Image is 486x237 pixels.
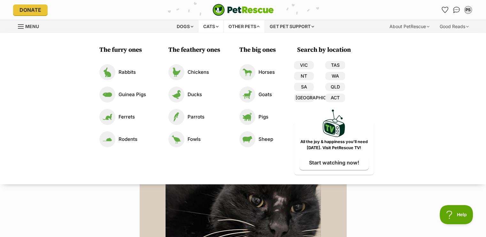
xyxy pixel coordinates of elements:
p: Rabbits [119,69,136,76]
p: Sheep [258,136,273,143]
iframe: Help Scout Beacon - Open [440,205,473,224]
a: Donate [13,4,48,15]
p: Rodents [119,136,137,143]
img: Ducks [168,87,184,103]
a: Menu [18,20,43,32]
img: Sheep [239,131,255,147]
a: [GEOGRAPHIC_DATA] [294,94,314,102]
a: Ferrets Ferrets [99,109,146,125]
a: NT [294,72,314,80]
img: chat-41dd97257d64d25036548639549fe6c8038ab92f7586957e7f3b1b290dea8141.svg [453,7,460,13]
a: Horses Horses [239,64,275,80]
p: Ferrets [119,113,135,121]
a: QLD [325,83,345,91]
a: Pigs Pigs [239,109,275,125]
img: Guinea Pigs [99,87,115,103]
img: Rabbits [99,64,115,80]
a: Ducks Ducks [168,87,217,103]
p: Horses [258,69,275,76]
div: PS [465,7,471,13]
p: Ducks [188,91,202,98]
a: Parrots Parrots [168,109,217,125]
img: Goats [239,87,255,103]
a: Rodents Rodents [99,131,146,147]
img: logo-cat-932fe2b9b8326f06289b0f2fb663e598f794de774fb13d1741a6617ecf9a85b4.svg [212,4,274,16]
h3: The furry ones [99,46,149,55]
p: Pigs [258,113,268,121]
img: Horses [239,64,255,80]
div: About PetRescue [385,20,434,33]
ul: Account quick links [440,5,473,15]
h3: Search by location [297,46,374,55]
p: Parrots [188,113,204,121]
a: Conversations [451,5,462,15]
a: Chickens Chickens [168,64,217,80]
a: SA [294,83,314,91]
a: WA [325,72,345,80]
a: Rabbits Rabbits [99,64,146,80]
a: Goats Goats [239,87,275,103]
p: Goats [258,91,272,98]
div: Get pet support [265,20,319,33]
a: Fowls Fowls [168,131,217,147]
a: Start watching now! [299,155,369,170]
span: Menu [25,24,39,29]
a: Favourites [440,5,450,15]
img: Ferrets [99,109,115,125]
p: Fowls [188,136,201,143]
a: PetRescue [212,4,274,16]
h3: The feathery ones [168,46,220,55]
a: ACT [325,94,345,102]
a: TAS [325,61,345,69]
img: Chickens [168,64,184,80]
a: Guinea Pigs Guinea Pigs [99,87,146,103]
img: Pigs [239,109,255,125]
img: Fowls [168,131,184,147]
p: Chickens [188,69,209,76]
img: PetRescue TV logo [323,110,345,137]
button: My account [463,5,473,15]
img: Parrots [168,109,184,125]
a: VIC [294,61,314,69]
a: Sheep Sheep [239,131,275,147]
h3: The big ones [239,46,278,55]
img: Rodents [99,131,115,147]
div: Cats [199,20,223,33]
div: Dogs [172,20,198,33]
p: Guinea Pigs [119,91,146,98]
div: Other pets [224,20,264,33]
p: All the joy & happiness you’ll need [DATE]. Visit PetRescue TV! [299,139,369,151]
div: Good Reads [435,20,473,33]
